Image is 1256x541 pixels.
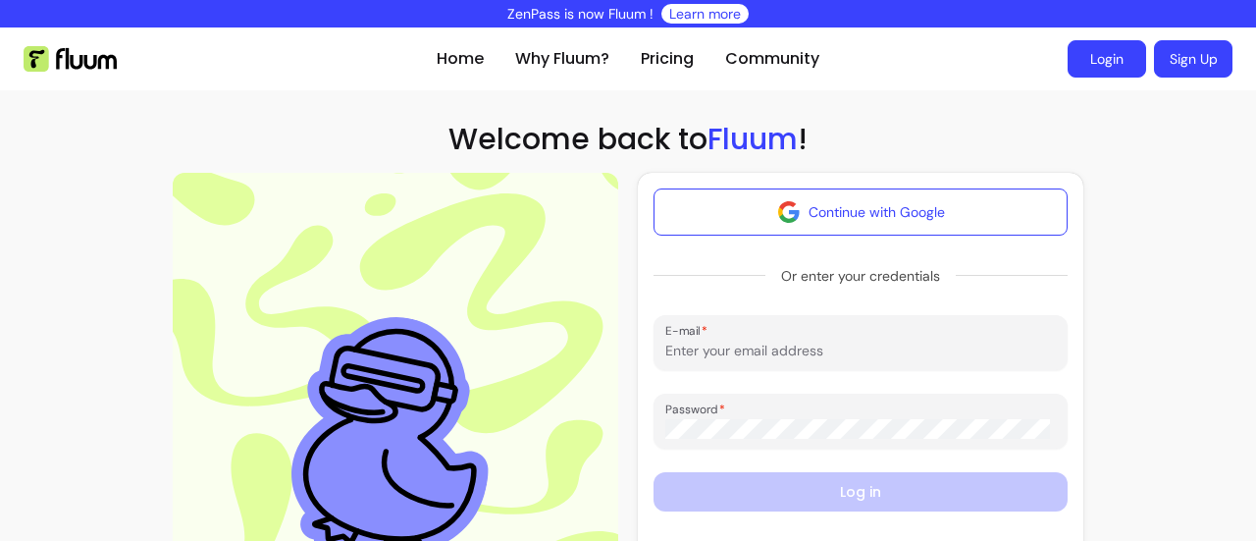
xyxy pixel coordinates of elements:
[765,258,956,294] span: Or enter your credentials
[1068,40,1146,78] a: Login
[654,189,1068,236] button: Continue with Google
[24,46,117,72] img: Fluum Logo
[437,47,484,71] a: Home
[665,322,714,339] label: E-mail
[665,341,1056,360] input: E-mail
[1154,40,1232,78] a: Sign Up
[669,4,741,24] a: Learn more
[507,4,654,24] p: ZenPass is now Fluum !
[665,401,732,417] label: Password
[707,118,798,160] span: Fluum
[515,47,609,71] a: Why Fluum?
[777,200,801,224] img: avatar
[665,419,1050,439] input: Password
[725,47,819,71] a: Community
[641,47,694,71] a: Pricing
